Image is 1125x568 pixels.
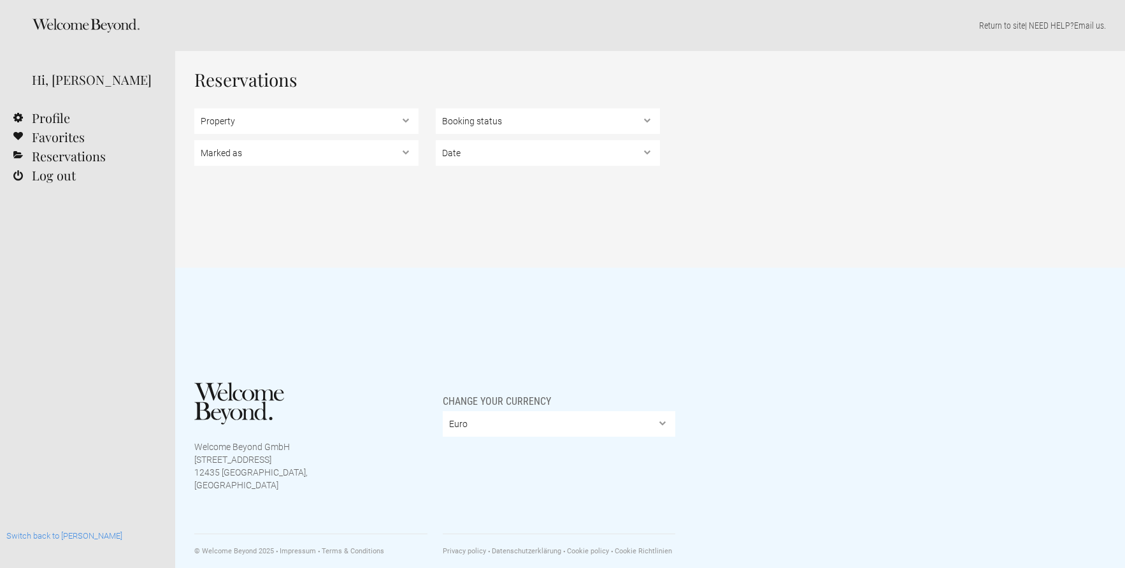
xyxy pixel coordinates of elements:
h1: Reservations [194,70,901,89]
select: , , [436,108,660,134]
a: Switch back to [PERSON_NAME] [6,531,122,541]
select: , [436,140,660,166]
a: Terms & Conditions [318,547,384,555]
a: Email us [1074,20,1104,31]
span: © Welcome Beyond 2025 [194,547,274,555]
a: Privacy policy [443,547,486,555]
span: Change your currency [443,382,551,408]
p: | NEED HELP? . [194,19,1106,32]
select: Change your currency [443,411,676,437]
select: , , , [194,140,419,166]
a: Datenschutzerklärung [488,547,561,555]
a: Cookie Richtlinien [611,547,672,555]
p: Welcome Beyond GmbH [STREET_ADDRESS] 12435 [GEOGRAPHIC_DATA], [GEOGRAPHIC_DATA] [194,441,308,492]
a: Return to site [979,20,1025,31]
img: Welcome Beyond [194,382,284,425]
a: Impressum [276,547,316,555]
a: Cookie policy [563,547,609,555]
div: Hi, [PERSON_NAME] [32,70,156,89]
